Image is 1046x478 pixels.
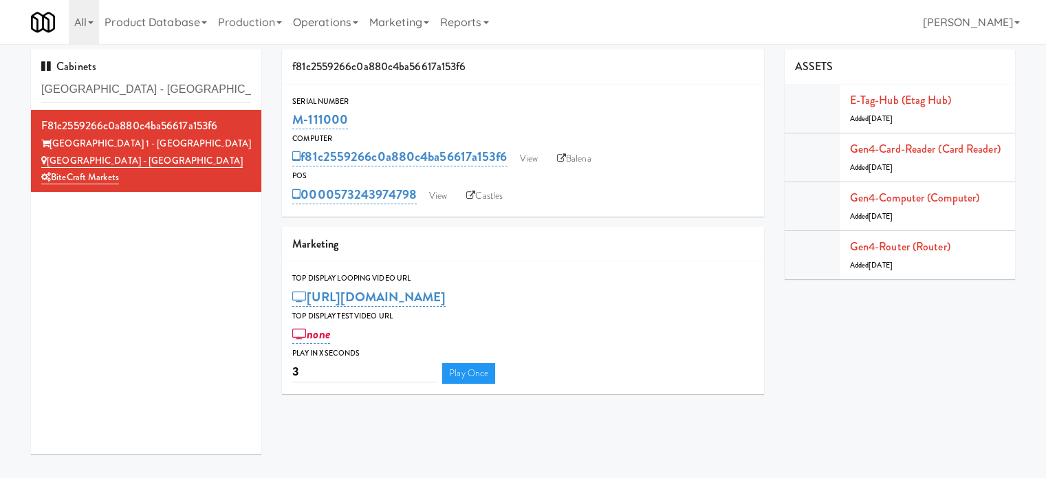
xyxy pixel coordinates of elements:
a: f81c2559266c0a880c4ba56617a153f6 [292,147,507,166]
span: Added [850,113,893,124]
span: [DATE] [869,260,893,270]
span: Added [850,162,893,173]
span: Marketing [292,236,338,252]
span: Added [850,260,893,270]
div: f81c2559266c0a880c4ba56617a153f6 [282,50,764,85]
span: [DATE] [869,162,893,173]
div: Serial Number [292,95,754,109]
li: f81c2559266c0a880c4ba56617a153f6[GEOGRAPHIC_DATA] 1 - [GEOGRAPHIC_DATA] [GEOGRAPHIC_DATA] - [GEOG... [31,110,261,192]
a: Castles [459,186,510,206]
img: Micromart [31,10,55,34]
a: E-tag-hub (Etag Hub) [850,92,951,108]
a: [GEOGRAPHIC_DATA] - [GEOGRAPHIC_DATA] [41,154,243,168]
span: [DATE] [869,113,893,124]
div: Computer [292,132,754,146]
span: Added [850,211,893,221]
a: 0000573243974798 [292,185,417,204]
a: Gen4-card-reader (Card Reader) [850,141,1001,157]
a: none [292,325,330,344]
a: View [422,186,454,206]
div: Top Display Test Video Url [292,309,754,323]
a: [URL][DOMAIN_NAME] [292,287,446,307]
div: Play in X seconds [292,347,754,360]
div: POS [292,169,754,183]
a: Gen4-computer (Computer) [850,190,979,206]
input: Search cabinets [41,77,251,102]
div: [GEOGRAPHIC_DATA] 1 - [GEOGRAPHIC_DATA] [41,135,251,153]
a: Play Once [442,363,495,384]
a: View [513,149,545,169]
span: [DATE] [869,211,893,221]
div: Top Display Looping Video Url [292,272,754,285]
a: Balena [550,149,598,169]
div: f81c2559266c0a880c4ba56617a153f6 [41,116,251,136]
a: Gen4-router (Router) [850,239,950,254]
span: ASSETS [795,58,833,74]
span: Cabinets [41,58,96,74]
a: BiteCraft Markets [41,171,119,184]
a: M-111000 [292,110,348,129]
